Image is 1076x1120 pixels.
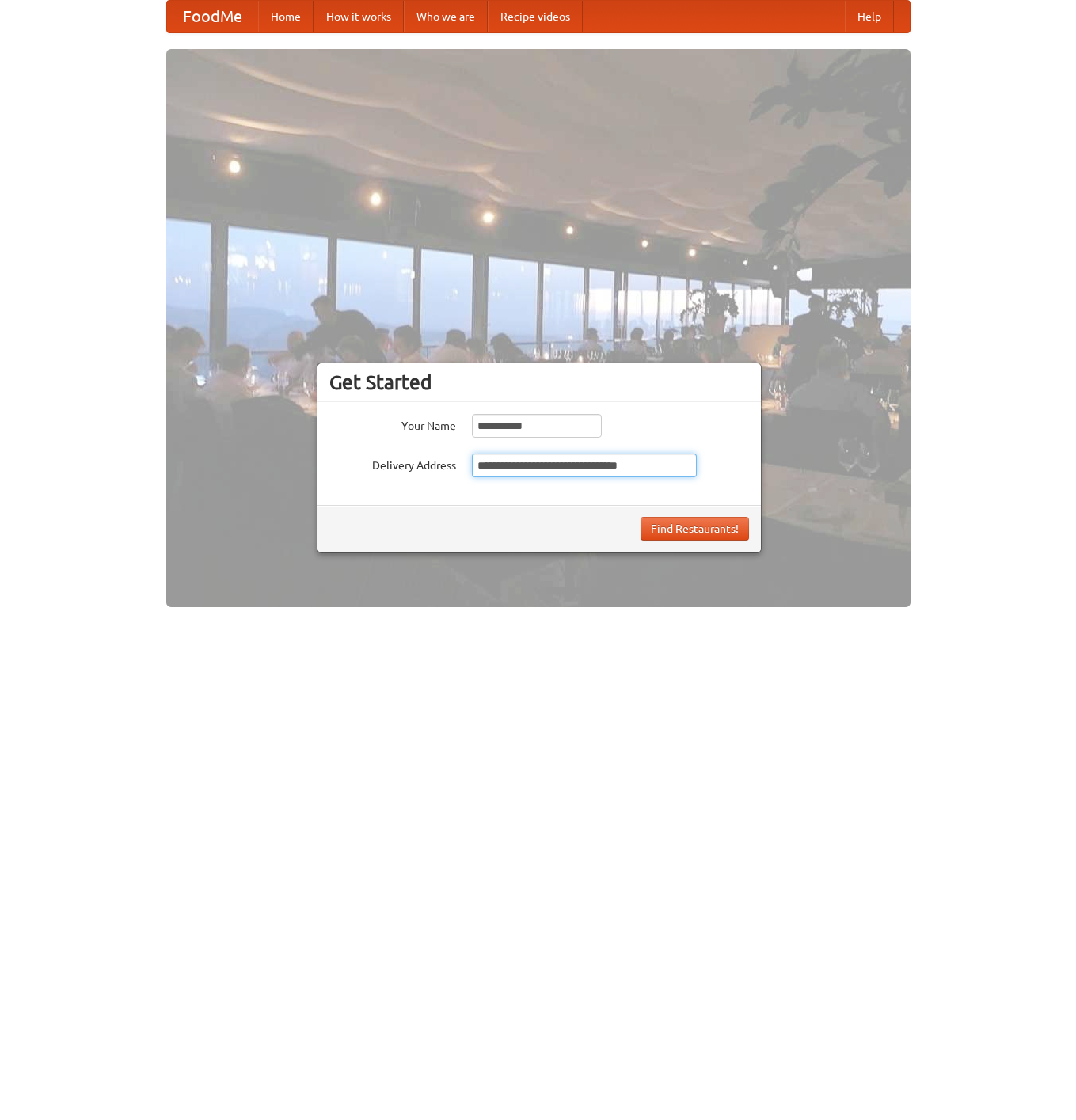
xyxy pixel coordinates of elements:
label: Your Name [329,414,456,434]
h3: Get Started [329,370,749,394]
button: Find Restaurants! [641,517,749,541]
a: Home [258,1,314,32]
label: Delivery Address [329,454,456,473]
a: How it works [314,1,404,32]
a: Who we are [404,1,488,32]
a: Recipe videos [488,1,583,32]
a: Help [845,1,894,32]
a: FoodMe [167,1,258,32]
